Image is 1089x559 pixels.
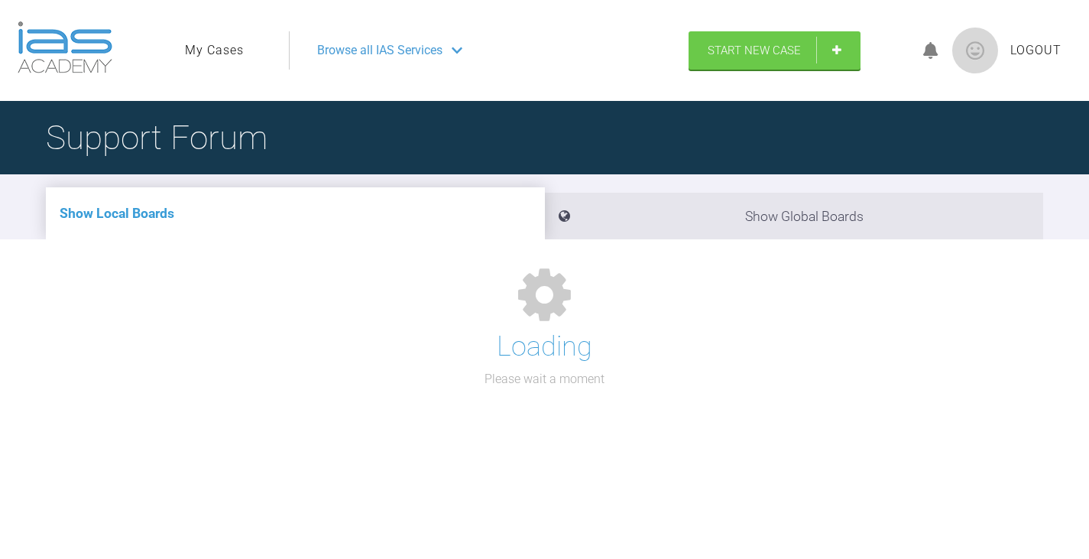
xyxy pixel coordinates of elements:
[952,28,998,73] img: profile.png
[185,41,244,60] a: My Cases
[689,31,861,70] a: Start New Case
[1010,41,1061,60] a: Logout
[545,193,1044,239] li: Show Global Boards
[317,41,442,60] span: Browse all IAS Services
[497,325,592,369] h1: Loading
[46,111,267,164] h1: Support Forum
[46,187,545,239] li: Show Local Boards
[708,44,801,57] span: Start New Case
[485,369,604,389] p: Please wait a moment
[18,21,112,73] img: logo-light.3e3ef733.png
